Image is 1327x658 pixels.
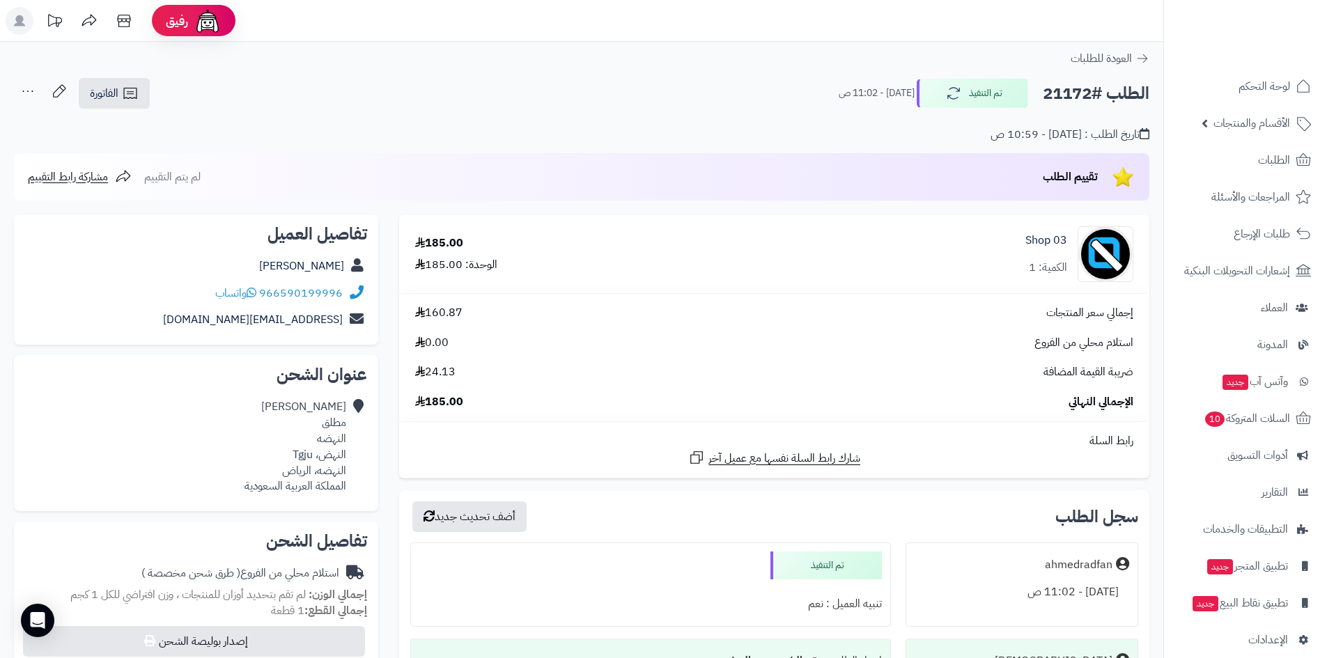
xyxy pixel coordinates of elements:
span: التقارير [1262,483,1288,502]
a: طلبات الإرجاع [1172,217,1319,251]
span: ( طرق شحن مخصصة ) [141,565,240,581]
a: العملاء [1172,291,1319,324]
strong: إجمالي القطع: [304,602,367,619]
a: لوحة التحكم [1172,70,1319,103]
span: تقييم الطلب [1043,169,1098,185]
img: logo-2.png [1232,36,1314,65]
h2: تفاصيل الشحن [25,533,367,549]
button: تم التنفيذ [917,79,1028,108]
div: رابط السلة [405,433,1144,449]
a: السلات المتروكة10 [1172,402,1319,435]
span: أدوات التسويق [1227,446,1288,465]
a: [EMAIL_ADDRESS][DOMAIN_NAME] [163,311,343,328]
span: استلام محلي من الفروع [1034,335,1133,351]
h2: تفاصيل العميل [25,226,367,242]
div: Open Intercom Messenger [21,604,54,637]
h2: عنوان الشحن [25,366,367,383]
span: وآتس آب [1221,372,1288,391]
div: تنبيه العميل : نعم [419,590,881,618]
span: تطبيق المتجر [1206,556,1288,576]
span: الفاتورة [90,85,118,102]
span: العودة للطلبات [1071,50,1132,67]
div: تاريخ الطلب : [DATE] - 10:59 ص [991,127,1149,143]
a: 03 Shop [1025,233,1067,249]
span: لم تقم بتحديد أوزان للمنتجات ، وزن افتراضي للكل 1 كجم [70,586,306,603]
span: مشاركة رابط التقييم [28,169,108,185]
span: المراجعات والأسئلة [1211,187,1290,207]
a: المراجعات والأسئلة [1172,180,1319,214]
img: no_image-90x90.png [1078,226,1133,282]
span: 160.87 [415,305,463,321]
div: 185.00 [415,235,463,251]
div: تم التنفيذ [770,551,882,579]
span: 24.13 [415,364,456,380]
span: 0.00 [415,335,449,351]
a: تطبيق المتجرجديد [1172,549,1319,583]
div: [PERSON_NAME] مطلق النهضه النهض، Tgju النهضه، الرياض المملكة العربية السعودية [245,399,346,494]
a: التطبيقات والخدمات [1172,512,1319,546]
a: التقارير [1172,476,1319,509]
small: 1 قطعة [271,602,367,619]
span: جديد [1223,375,1248,390]
strong: إجمالي الوزن: [309,586,367,603]
a: تحديثات المنصة [37,7,72,38]
button: أضف تحديث جديد [412,501,527,532]
span: العملاء [1261,298,1288,318]
a: العودة للطلبات [1071,50,1149,67]
div: [DATE] - 11:02 ص [915,579,1129,606]
a: [PERSON_NAME] [259,258,344,274]
a: مشاركة رابط التقييم [28,169,132,185]
span: طلبات الإرجاع [1234,224,1290,244]
img: ai-face.png [194,7,222,35]
span: الطلبات [1258,150,1290,170]
span: السلات المتروكة [1204,409,1290,428]
a: إشعارات التحويلات البنكية [1172,254,1319,288]
span: رفيق [166,13,188,29]
h3: سجل الطلب [1055,508,1138,525]
small: [DATE] - 11:02 ص [839,86,915,100]
span: تطبيق نقاط البيع [1191,593,1288,613]
span: لوحة التحكم [1239,77,1290,96]
a: أدوات التسويق [1172,439,1319,472]
span: ضريبة القيمة المضافة [1043,364,1133,380]
a: وآتس آبجديد [1172,365,1319,398]
h2: الطلب #21172 [1043,79,1149,108]
span: التطبيقات والخدمات [1203,519,1288,539]
div: الوحدة: 185.00 [415,257,497,273]
a: شارك رابط السلة نفسها مع عميل آخر [688,449,860,467]
a: الإعدادات [1172,623,1319,657]
span: 185.00 [415,394,463,410]
span: إجمالي سعر المنتجات [1046,305,1133,321]
span: لم يتم التقييم [144,169,201,185]
span: الإجمالي النهائي [1069,394,1133,410]
div: الكمية: 1 [1029,260,1067,276]
span: الأقسام والمنتجات [1213,113,1290,133]
a: واتساب [215,285,256,301]
a: 966590199996 [259,285,343,301]
a: تطبيق نقاط البيعجديد [1172,586,1319,620]
a: الفاتورة [79,78,150,109]
div: استلام محلي من الفروع [141,565,339,581]
span: إشعارات التحويلات البنكية [1184,261,1290,281]
div: ahmedradfan [1045,557,1112,573]
span: المدونة [1257,335,1288,354]
span: جديد [1193,596,1218,611]
span: 10 [1205,412,1225,427]
span: الإعدادات [1248,630,1288,650]
a: المدونة [1172,328,1319,361]
span: جديد [1207,559,1233,574]
a: الطلبات [1172,143,1319,177]
button: إصدار بوليصة الشحن [23,626,365,657]
span: شارك رابط السلة نفسها مع عميل آخر [708,451,860,467]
